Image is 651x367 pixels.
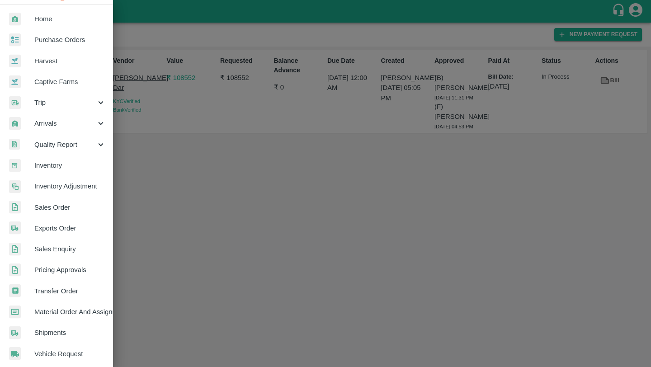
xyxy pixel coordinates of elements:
img: harvest [9,54,21,68]
span: Arrivals [34,118,96,128]
img: inventory [9,180,21,193]
span: Sales Enquiry [34,244,106,254]
span: Vehicle Request [34,349,106,359]
span: Sales Order [34,202,106,212]
span: Exports Order [34,223,106,233]
span: Captive Farms [34,77,106,87]
img: whArrival [9,117,21,130]
span: Home [34,14,106,24]
span: Purchase Orders [34,35,106,45]
img: qualityReport [9,139,20,150]
span: Transfer Order [34,286,106,296]
img: whArrival [9,13,21,26]
span: Pricing Approvals [34,265,106,275]
img: shipments [9,221,21,235]
img: vehicle [9,347,21,360]
img: sales [9,263,21,277]
img: whTransfer [9,284,21,297]
img: sales [9,201,21,214]
span: Harvest [34,56,106,66]
img: reciept [9,33,21,47]
span: Inventory Adjustment [34,181,106,191]
span: Trip [34,98,96,108]
img: sales [9,243,21,256]
img: centralMaterial [9,306,21,319]
img: shipments [9,326,21,339]
span: Inventory [34,160,106,170]
img: harvest [9,75,21,89]
span: Material Order And Assignment [34,307,106,317]
span: Shipments [34,328,106,338]
img: delivery [9,96,21,109]
span: Quality Report [34,140,96,150]
img: whInventory [9,159,21,172]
